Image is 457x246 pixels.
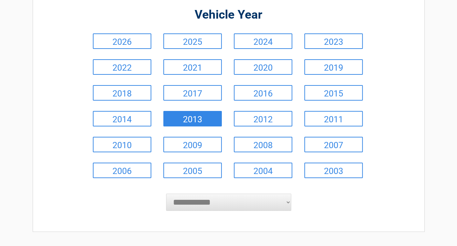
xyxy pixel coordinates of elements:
a: 2021 [163,59,222,75]
a: 2022 [93,59,151,75]
a: 2014 [93,111,151,126]
a: 2025 [163,33,222,49]
a: 2016 [234,85,292,101]
a: 2009 [163,137,222,152]
a: 2007 [304,137,363,152]
a: 2003 [304,163,363,178]
a: 2004 [234,163,292,178]
a: 2018 [93,85,151,101]
a: 2020 [234,59,292,75]
a: 2019 [304,59,363,75]
a: 2024 [234,33,292,49]
h2: Vehicle Year [91,7,366,23]
a: 2010 [93,137,151,152]
a: 2013 [163,111,222,126]
a: 2008 [234,137,292,152]
a: 2005 [163,163,222,178]
a: 2006 [93,163,151,178]
a: 2015 [304,85,363,101]
a: 2011 [304,111,363,126]
a: 2026 [93,33,151,49]
a: 2023 [304,33,363,49]
a: 2012 [234,111,292,126]
a: 2017 [163,85,222,101]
